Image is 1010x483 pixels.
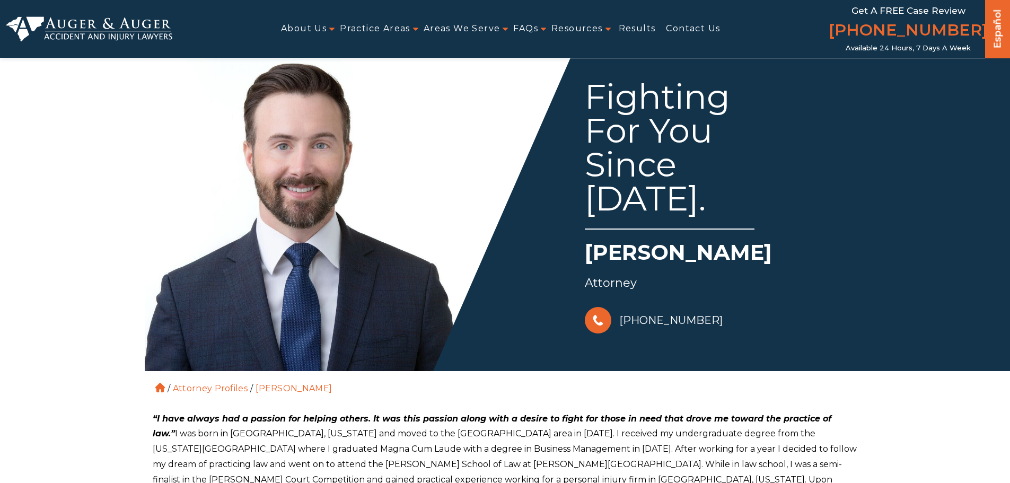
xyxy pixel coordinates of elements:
[173,383,248,393] a: Attorney Profiles
[6,16,172,42] img: Auger & Auger Accident and Injury Lawyers Logo
[153,414,831,439] em: “I have always had a passion for helping others. It was this passion along with a desire to fight...
[851,5,965,16] span: Get a FREE Case Review
[281,17,327,41] a: About Us
[585,273,859,294] div: Attorney
[846,44,971,52] span: Available 24 Hours, 7 Days a Week
[340,17,410,41] a: Practice Areas
[513,17,538,41] a: FAQs
[585,238,859,273] h1: [PERSON_NAME]
[666,17,720,41] a: Contact Us
[551,17,603,41] a: Resources
[153,371,858,396] ol: / /
[253,383,335,393] li: [PERSON_NAME]
[155,383,165,392] a: Home
[145,53,463,371] img: Hunter Gillespie
[585,80,754,230] div: Fighting For You Since [DATE].
[829,19,988,44] a: [PHONE_NUMBER]
[424,17,500,41] a: Areas We Serve
[585,304,723,336] a: [PHONE_NUMBER]
[619,17,656,41] a: Results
